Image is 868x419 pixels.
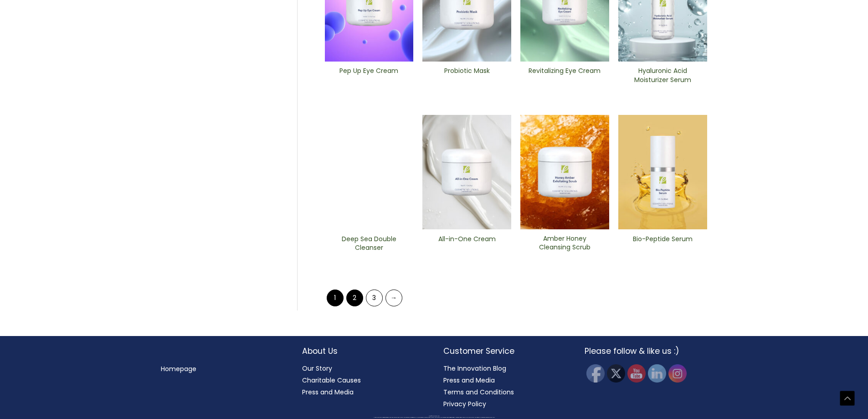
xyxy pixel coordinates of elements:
[332,67,406,87] a: Pep Up Eye Cream
[626,235,699,255] a: Bio-Peptide ​Serum
[302,388,354,397] a: Press and Media
[430,235,503,255] a: All-in-One ​Cream
[443,376,495,385] a: Press and Media
[302,362,425,398] nav: About Us
[528,234,601,255] a: Amber Honey Cleansing Scrub
[16,417,852,418] div: All material on this Website, including design, text, images, logos and sounds, are owned by Cosm...
[528,67,601,87] a: Revitalizing ​Eye Cream
[607,364,625,383] img: Twitter
[346,290,363,306] a: Page 2
[430,67,503,84] h2: Probiotic Mask
[443,399,486,409] a: Privacy Policy
[332,67,406,84] h2: Pep Up Eye Cream
[443,345,566,357] h2: Customer Service
[626,67,699,84] h2: Hyaluronic Acid Moisturizer Serum
[528,234,601,252] h2: Amber Honey Cleansing Scrub
[520,115,609,229] img: Amber Honey Cleansing Scrub
[161,363,284,375] nav: Menu
[325,289,707,310] nav: Product Pagination
[528,67,601,84] h2: Revitalizing ​Eye Cream
[626,67,699,87] a: Hyaluronic Acid Moisturizer Serum
[586,364,605,383] img: Facebook
[325,115,414,230] img: Deep Sea Double Cleanser
[430,235,503,252] h2: All-in-One ​Cream
[332,235,406,255] a: Deep Sea Double Cleanser
[443,362,566,410] nav: Customer Service
[585,345,708,357] h2: Please follow & like us :)
[443,364,506,373] a: The Innovation Blog
[332,235,406,252] h2: Deep Sea Double Cleanser
[327,290,344,306] span: Page 1
[618,115,707,230] img: Bio-Peptide ​Serum
[302,345,425,357] h2: About Us
[626,235,699,252] h2: Bio-Peptide ​Serum
[16,416,852,417] div: Copyright © 2025
[430,67,503,87] a: Probiotic Mask
[385,290,402,306] a: →
[366,290,383,306] a: Page 3
[422,115,511,230] img: All In One Cream
[161,364,196,373] a: Homepage
[302,376,361,385] a: Charitable Causes
[302,364,332,373] a: Our Story
[443,388,514,397] a: Terms and Conditions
